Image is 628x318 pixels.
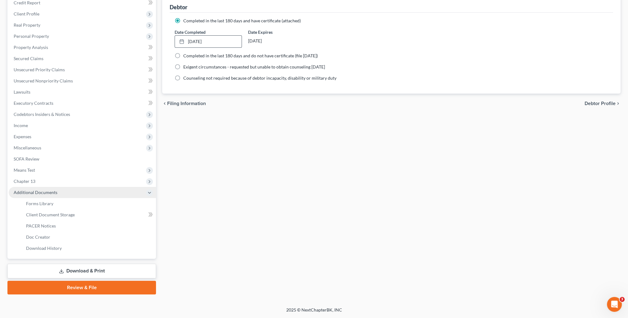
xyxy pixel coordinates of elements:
a: [DATE] [175,36,241,47]
span: Unsecured Nonpriority Claims [14,78,73,83]
i: chevron_right [616,101,621,106]
span: Codebtors Insiders & Notices [14,112,70,117]
a: SOFA Review [9,153,156,165]
a: Client Document Storage [21,209,156,220]
label: Date Completed [175,29,206,35]
a: PACER Notices [21,220,156,232]
span: Completed in the last 180 days and do not have certificate (file [DATE]) [183,53,318,58]
span: Forms Library [26,201,53,206]
span: Income [14,123,28,128]
a: Unsecured Nonpriority Claims [9,75,156,86]
span: Unsecured Priority Claims [14,67,65,72]
a: Lawsuits [9,86,156,98]
span: Real Property [14,22,40,28]
span: Client Document Storage [26,212,75,217]
span: Chapter 13 [14,179,35,184]
a: Download History [21,243,156,254]
div: [DATE] [248,35,315,46]
span: Miscellaneous [14,145,41,150]
div: Debtor [170,3,187,11]
i: chevron_left [162,101,167,106]
span: Client Profile [14,11,39,16]
span: Executory Contracts [14,100,53,106]
span: Filing Information [167,101,206,106]
label: Date Expires [248,29,315,35]
button: Debtor Profile chevron_right [585,101,621,106]
span: Debtor Profile [585,101,616,106]
a: Secured Claims [9,53,156,64]
span: Expenses [14,134,31,139]
span: Download History [26,245,62,251]
span: Property Analysis [14,45,48,50]
a: Doc Creator [21,232,156,243]
span: Counseling not required because of debtor incapacity, disability or military duty [183,75,336,81]
a: Property Analysis [9,42,156,53]
span: SOFA Review [14,156,39,161]
span: 3 [620,297,625,302]
a: Executory Contracts [9,98,156,109]
a: Forms Library [21,198,156,209]
a: Unsecured Priority Claims [9,64,156,75]
span: Secured Claims [14,56,43,61]
span: Means Test [14,167,35,173]
span: Lawsuits [14,89,30,95]
span: Doc Creator [26,234,50,240]
span: Completed in the last 180 days and have certificate (attached) [183,18,301,23]
span: PACER Notices [26,223,56,228]
span: Additional Documents [14,190,57,195]
a: Review & File [7,281,156,294]
iframe: Intercom live chat [607,297,622,312]
button: chevron_left Filing Information [162,101,206,106]
span: Exigent circumstances - requested but unable to obtain counseling [DATE] [183,64,325,69]
span: Personal Property [14,33,49,39]
div: 2025 © NextChapterBK, INC [137,307,491,318]
a: Download & Print [7,264,156,278]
